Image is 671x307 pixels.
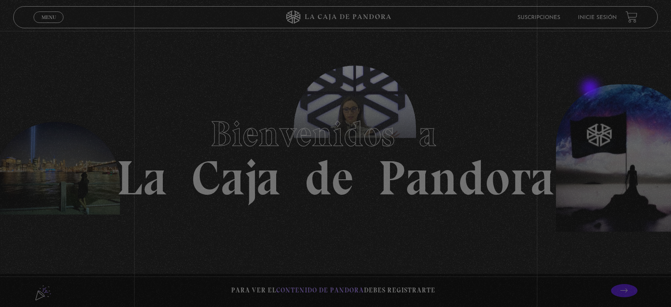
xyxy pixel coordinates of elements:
[231,284,435,296] p: Para ver el debes registrarte
[276,286,364,294] span: contenido de Pandora
[210,113,461,155] span: Bienvenidos a
[116,105,555,202] h1: La Caja de Pandora
[41,15,56,20] span: Menu
[626,11,637,23] a: View your shopping cart
[38,22,59,28] span: Cerrar
[578,15,617,20] a: Inicie sesión
[517,15,560,20] a: Suscripciones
